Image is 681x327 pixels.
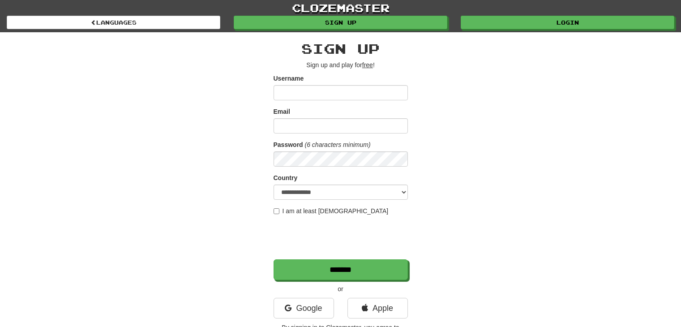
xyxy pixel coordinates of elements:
p: or [274,284,408,293]
p: Sign up and play for ! [274,60,408,69]
label: Country [274,173,298,182]
iframe: reCAPTCHA [274,220,410,255]
h2: Sign up [274,41,408,56]
em: (6 characters minimum) [305,141,371,148]
a: Apple [347,298,408,318]
label: Password [274,140,303,149]
label: I am at least [DEMOGRAPHIC_DATA] [274,207,389,215]
a: Languages [7,16,220,29]
a: Login [461,16,674,29]
input: I am at least [DEMOGRAPHIC_DATA] [274,208,279,214]
label: Email [274,107,290,116]
u: free [362,61,373,69]
a: Google [274,298,334,318]
label: Username [274,74,304,83]
a: Sign up [234,16,447,29]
